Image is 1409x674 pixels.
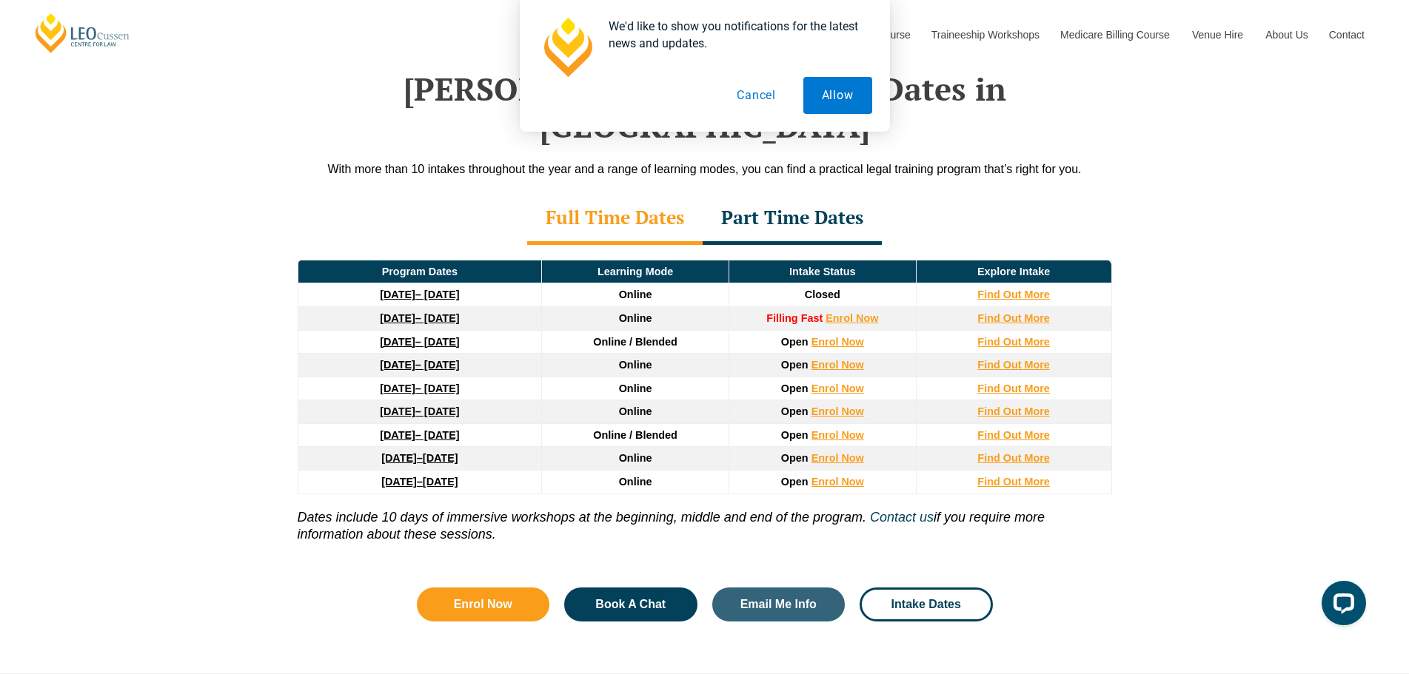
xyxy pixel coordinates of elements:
div: With more than 10 intakes throughout the year and a range of learning modes, you can find a pract... [283,160,1127,178]
a: Find Out More [977,359,1050,371]
span: [DATE] [423,476,458,488]
strong: [DATE] [380,359,415,371]
a: Find Out More [977,405,1050,417]
a: Book A Chat [564,587,697,621]
a: Enrol Now [811,452,864,464]
a: Enrol Now [811,336,864,348]
a: Find Out More [977,429,1050,441]
i: Dates include 10 days of immersive workshops at the beginning, middle and end of the program. [298,510,866,525]
a: Find Out More [977,289,1050,300]
span: [DATE] [423,452,458,464]
span: Open [781,383,809,394]
a: Find Out More [977,452,1050,464]
a: Find Out More [977,312,1050,324]
span: Online [619,452,652,464]
p: if you require more information about these sessions. [298,494,1112,544]
span: Intake Dates [891,599,961,610]
a: Enrol Now [826,312,878,324]
div: Full Time Dates [527,193,703,245]
a: Contact us [870,510,934,525]
a: [DATE]– [DATE] [380,383,459,394]
a: Find Out More [977,383,1050,394]
strong: [DATE] [381,452,417,464]
span: Open [781,405,809,417]
a: Find Out More [977,336,1050,348]
span: Open [781,476,809,488]
iframe: LiveChat chat widget [1310,575,1372,637]
a: Intake Dates [860,587,993,621]
span: Open [781,429,809,441]
strong: Filling Fast [766,312,823,324]
a: Email Me Info [712,587,846,621]
a: Enrol Now [811,359,864,371]
a: Enrol Now [811,429,864,441]
a: [DATE]– [DATE] [380,336,459,348]
a: Enrol Now [417,587,550,621]
span: Online [619,289,652,300]
span: Enrol Now [454,599,512,610]
a: [DATE]– [DATE] [380,289,459,300]
a: Enrol Now [811,383,864,394]
strong: [DATE] [380,383,415,394]
span: Book A Chat [595,599,666,610]
div: Part Time Dates [703,193,882,245]
a: Find Out More [977,476,1050,488]
strong: [DATE] [380,312,415,324]
a: Enrol Now [811,476,864,488]
span: Online [619,312,652,324]
a: [DATE]– [DATE] [380,312,459,324]
h2: [PERSON_NAME] PLT Program Dates in [GEOGRAPHIC_DATA] [283,70,1127,145]
a: Enrol Now [811,405,864,417]
a: [DATE]–[DATE] [381,452,458,464]
span: Closed [805,289,840,300]
span: Online / Blended [593,336,677,348]
td: Learning Mode [542,260,729,283]
span: Open [781,336,809,348]
span: Open [781,359,809,371]
span: Online [619,476,652,488]
td: Intake Status [729,260,916,283]
div: We'd like to show you notifications for the latest news and updates. [597,18,872,52]
a: [DATE]– [DATE] [380,405,459,417]
a: [DATE]– [DATE] [380,359,459,371]
strong: [DATE] [380,289,415,300]
strong: [DATE] [380,429,415,441]
span: Online [619,383,652,394]
span: Online [619,359,652,371]
span: Online [619,405,652,417]
span: Email Me Info [740,599,817,610]
span: Online / Blended [593,429,677,441]
td: Explore Intake [916,260,1111,283]
strong: [DATE] [381,476,417,488]
a: [DATE]– [DATE] [380,429,459,441]
button: Allow [803,77,872,114]
a: [DATE]–[DATE] [381,476,458,488]
strong: [DATE] [380,405,415,417]
button: Cancel [718,77,794,114]
td: Program Dates [298,260,542,283]
img: notification icon [538,18,597,77]
span: Open [781,452,809,464]
strong: [DATE] [380,336,415,348]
